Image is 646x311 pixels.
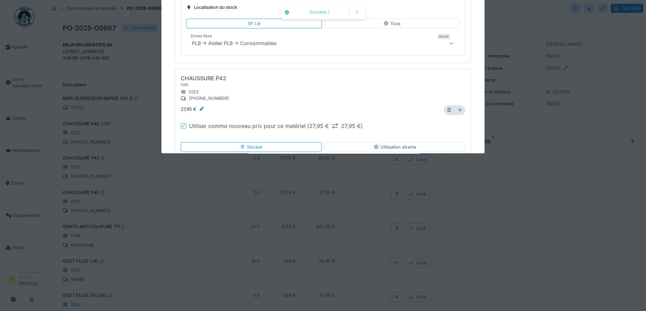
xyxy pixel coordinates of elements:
[181,89,229,95] div: 0122
[181,95,229,102] div: [PHONE_NUMBER]
[374,144,416,150] div: Utilisation directe
[240,144,262,150] div: Stocker
[293,9,346,15] div: Success !
[437,34,450,39] div: Requis
[309,122,361,130] div: 27,95 € 27,95 €
[384,20,400,27] div: Tous
[189,33,213,39] label: Zones liées
[248,20,260,27] div: Lié
[189,122,363,130] div: Utiliser comme nouveau prix pour ce matériel ( )
[181,106,204,112] div: 27,95 €
[189,39,279,47] div: PLB -> Atelier PLB -> Consommables
[187,4,459,10] div: Localisation du stock
[181,74,226,82] div: CHAUSSURE P42
[181,82,189,87] div: [ QR ]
